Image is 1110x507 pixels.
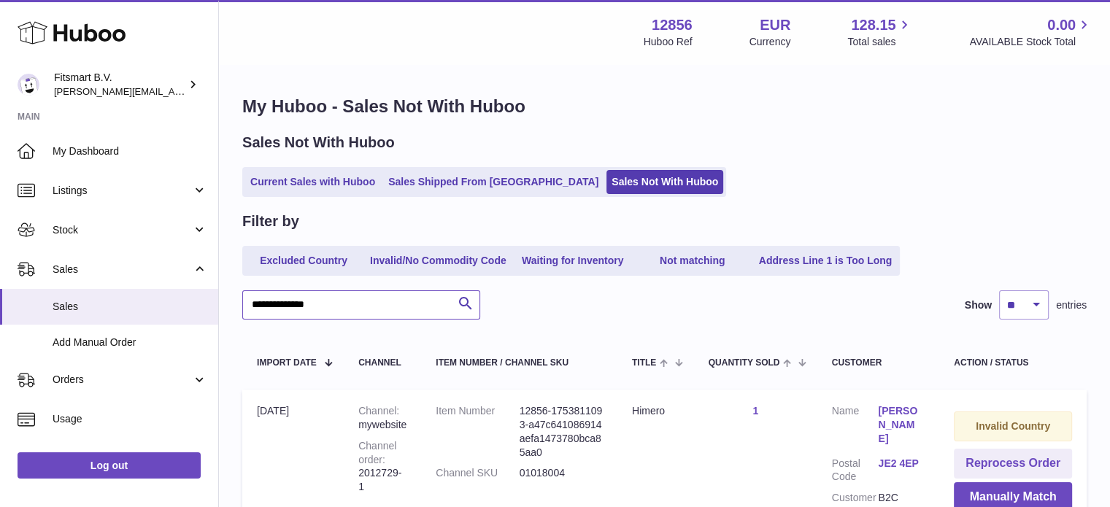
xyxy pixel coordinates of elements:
[257,358,317,368] span: Import date
[53,412,207,426] span: Usage
[53,373,192,387] span: Orders
[358,358,406,368] div: Channel
[245,170,380,194] a: Current Sales with Huboo
[709,358,780,368] span: Quantity Sold
[514,249,631,273] a: Waiting for Inventory
[1047,15,1076,35] span: 0.00
[18,74,39,96] img: jonathan@leaderoo.com
[832,358,925,368] div: Customer
[847,35,912,49] span: Total sales
[436,404,519,460] dt: Item Number
[749,35,791,49] div: Currency
[634,249,751,273] a: Not matching
[53,223,192,237] span: Stock
[18,452,201,479] a: Log out
[832,404,879,449] dt: Name
[54,85,293,97] span: [PERSON_NAME][EMAIL_ADDRESS][DOMAIN_NAME]
[242,95,1087,118] h1: My Huboo - Sales Not With Huboo
[954,449,1072,479] button: Reprocess Order
[760,15,790,35] strong: EUR
[520,404,603,460] dd: 12856-1753811093-a47c641086914aefa1473780bca85aa0
[365,249,512,273] a: Invalid/No Commodity Code
[242,133,395,152] h2: Sales Not With Huboo
[436,358,603,368] div: Item Number / Channel SKU
[632,404,679,418] div: Himero
[53,300,207,314] span: Sales
[1056,298,1087,312] span: entries
[752,405,758,417] a: 1
[644,35,693,49] div: Huboo Ref
[520,466,603,480] dd: 01018004
[878,457,925,471] a: JE2 4EP
[976,420,1050,432] strong: Invalid Country
[632,358,656,368] span: Title
[53,144,207,158] span: My Dashboard
[652,15,693,35] strong: 12856
[965,298,992,312] label: Show
[847,15,912,49] a: 128.15 Total sales
[383,170,604,194] a: Sales Shipped From [GEOGRAPHIC_DATA]
[242,212,299,231] h2: Filter by
[832,457,879,484] dt: Postal Code
[358,440,396,465] strong: Channel order
[358,405,399,417] strong: Channel
[53,184,192,198] span: Listings
[969,35,1092,49] span: AVAILABLE Stock Total
[54,71,185,98] div: Fitsmart B.V.
[358,439,406,495] div: 2012729-1
[436,466,519,480] dt: Channel SKU
[851,15,895,35] span: 128.15
[53,263,192,276] span: Sales
[53,336,207,349] span: Add Manual Order
[245,249,362,273] a: Excluded Country
[954,358,1072,368] div: Action / Status
[754,249,898,273] a: Address Line 1 is Too Long
[878,404,925,446] a: [PERSON_NAME]
[969,15,1092,49] a: 0.00 AVAILABLE Stock Total
[606,170,723,194] a: Sales Not With Huboo
[358,404,406,432] div: mywebsite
